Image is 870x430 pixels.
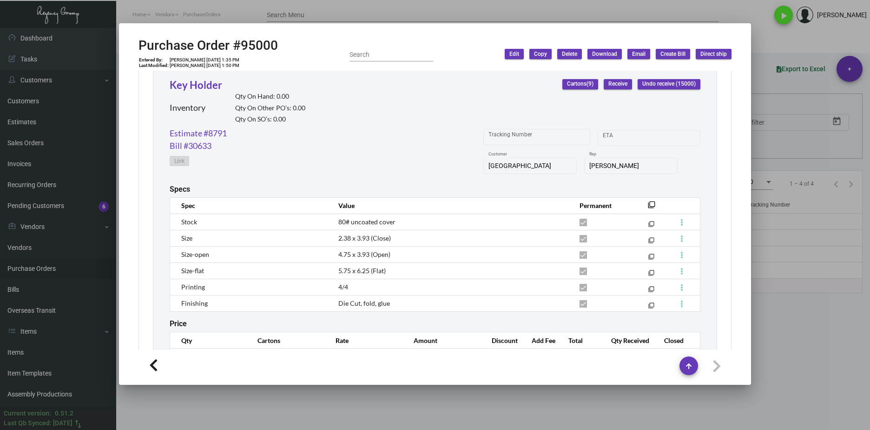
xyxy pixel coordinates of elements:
[138,63,169,68] td: Last Modified:
[522,332,560,349] th: Add Fee
[170,127,227,140] a: Estimate #8791
[559,332,602,349] th: Total
[170,156,189,166] button: Link
[4,409,51,418] div: Current version:
[170,185,190,194] h2: Specs
[567,80,593,88] span: Cartons
[338,218,395,226] span: 80# uncoated cover
[587,81,593,87] span: (9)
[338,283,348,291] span: 4/4
[648,288,654,294] mat-icon: filter_none
[169,63,240,68] td: [PERSON_NAME] [DATE] 1:50 PM
[181,267,204,275] span: Size-flat
[181,218,197,226] span: Stock
[235,93,305,101] h2: Qty On Hand: 0.00
[562,79,598,89] button: Cartons(9)
[326,332,404,349] th: Rate
[603,134,632,141] input: Start date
[656,49,690,59] button: Create Bill
[169,57,240,63] td: [PERSON_NAME] [DATE] 1:35 PM
[562,50,577,58] span: Delete
[174,157,185,165] span: Link
[602,332,655,349] th: Qty Received
[696,49,732,59] button: Direct ship
[587,49,622,59] button: Download
[648,272,654,278] mat-icon: filter_none
[700,50,727,58] span: Direct ship
[509,50,519,58] span: Edit
[235,115,305,123] h2: Qty On SO’s: 0.00
[170,79,222,91] a: Key Holder
[529,49,552,59] button: Copy
[170,197,329,214] th: Spec
[338,299,390,307] span: Die Cut, fold, glue
[632,50,646,58] span: Email
[648,239,654,245] mat-icon: filter_none
[648,304,654,310] mat-icon: filter_none
[404,332,482,349] th: Amount
[505,49,524,59] button: Edit
[608,80,627,88] span: Receive
[592,50,617,58] span: Download
[138,57,169,63] td: Entered By:
[248,332,326,349] th: Cartons
[329,197,570,214] th: Value
[655,332,700,349] th: Closed
[170,319,187,328] h2: Price
[557,49,582,59] button: Delete
[338,250,390,258] span: 4.75 x 3.93 (Open)
[55,409,73,418] div: 0.51.2
[639,134,684,141] input: End date
[338,267,386,275] span: 5.75 x 6.25 (Flat)
[570,197,634,214] th: Permanent
[534,50,547,58] span: Copy
[4,418,72,428] div: Last Qb Synced: [DATE]
[642,80,696,88] span: Undo receive (15000)
[638,79,700,89] button: Undo receive (15000)
[604,79,632,89] button: Receive
[181,299,208,307] span: Finishing
[181,234,192,242] span: Size
[648,255,654,262] mat-icon: filter_none
[170,140,211,152] a: Bill #30633
[627,49,650,59] button: Email
[170,103,205,113] h2: Inventory
[482,332,522,349] th: Discount
[338,234,391,242] span: 2.38 x 3.93 (Close)
[235,104,305,112] h2: Qty On Other PO’s: 0.00
[170,332,248,349] th: Qty
[138,38,278,54] h2: Purchase Order #95000
[648,223,654,229] mat-icon: filter_none
[181,283,205,291] span: Printing
[660,50,685,58] span: Create Bill
[648,204,655,211] mat-icon: filter_none
[181,250,209,258] span: Size-open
